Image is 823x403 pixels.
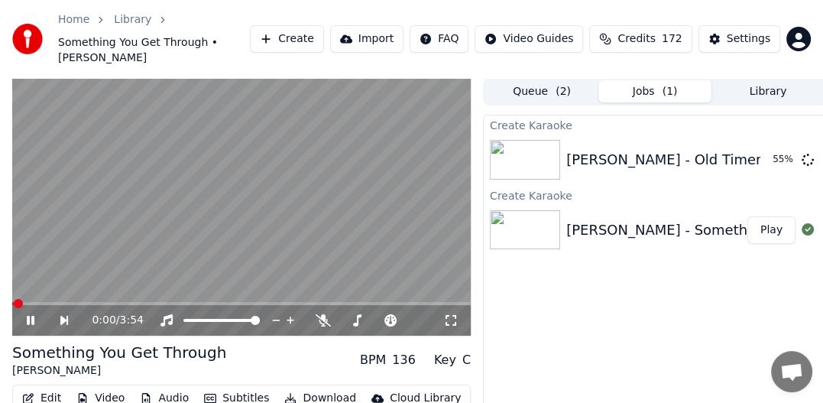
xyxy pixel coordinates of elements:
button: Settings [698,25,780,53]
div: 136 [392,351,416,369]
span: Credits [617,31,655,47]
nav: breadcrumb [58,12,250,66]
button: Play [747,216,795,244]
span: ( 1 ) [663,84,678,99]
div: [PERSON_NAME] - Old Timer [566,149,761,171]
button: Create [250,25,324,53]
div: [PERSON_NAME] [12,363,226,379]
button: Jobs [598,80,711,102]
div: Key [434,351,456,369]
a: Home [58,12,89,28]
img: youka [12,24,43,54]
span: ( 2 ) [556,84,571,99]
div: Open chat [771,351,812,392]
div: C [462,351,471,369]
button: FAQ [410,25,468,53]
div: Something You Get Through [12,342,226,363]
span: 0:00 [92,313,115,328]
div: 55 % [773,154,795,166]
span: 3:54 [120,313,144,328]
span: Something You Get Through • [PERSON_NAME] [58,35,250,66]
div: / [92,313,128,328]
div: Settings [727,31,770,47]
div: BPM [360,351,386,369]
span: 172 [662,31,682,47]
button: Video Guides [475,25,583,53]
button: Queue [485,80,598,102]
button: Credits172 [589,25,692,53]
button: Import [330,25,403,53]
a: Library [114,12,151,28]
